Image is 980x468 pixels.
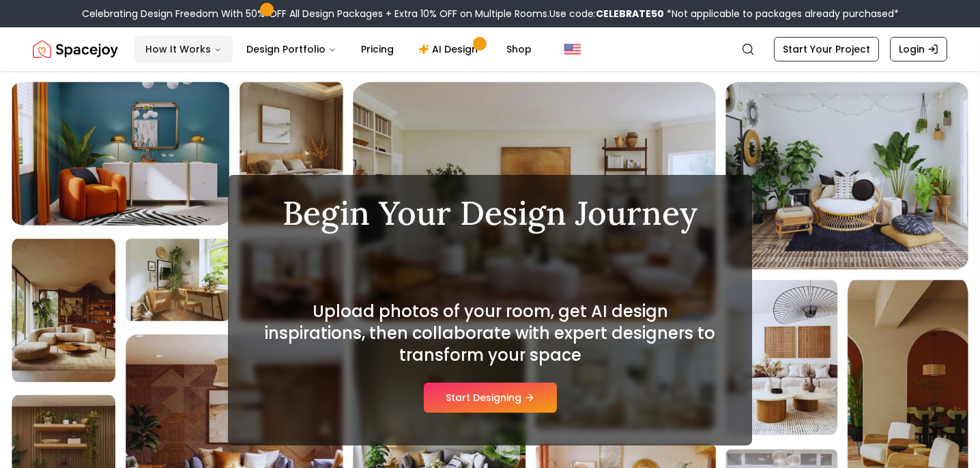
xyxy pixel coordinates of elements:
a: AI Design [407,36,493,63]
button: Design Portfolio [235,36,347,63]
button: Start Designing [424,383,557,413]
b: CELEBRATE50 [596,7,664,20]
a: Login [890,37,947,61]
a: Pricing [350,36,405,63]
div: Celebrating Design Freedom With 50% OFF All Design Packages + Extra 10% OFF on Multiple Rooms. [82,7,899,20]
a: Start Your Project [774,37,879,61]
img: United States [564,41,581,57]
span: *Not applicable to packages already purchased* [664,7,899,20]
nav: Global [33,27,947,71]
a: Spacejoy [33,36,118,63]
button: How It Works [134,36,233,63]
span: Use code: [549,7,664,20]
h2: Upload photos of your room, get AI design inspirations, then collaborate with expert designers to... [261,301,719,366]
nav: Main [134,36,543,63]
img: Spacejoy Logo [33,36,118,63]
h1: Begin Your Design Journey [261,197,719,230]
a: Shop [495,36,543,63]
